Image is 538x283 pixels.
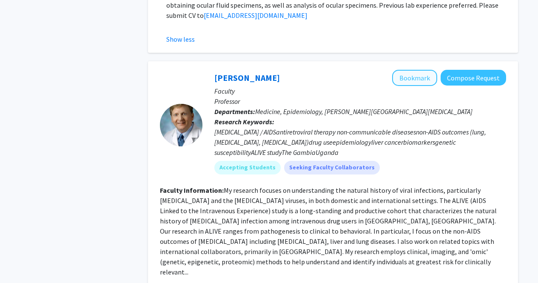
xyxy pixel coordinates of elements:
mat-chip: Seeking Faculty Collaborators [284,161,380,174]
b: Faculty Information: [160,186,224,194]
iframe: Chat [6,245,36,277]
p: Professor [214,96,506,106]
mat-chip: Accepting Students [214,161,281,174]
a: [PERSON_NAME] [214,72,280,83]
a: [EMAIL_ADDRESS][DOMAIN_NAME] [204,11,307,20]
button: Show less [166,34,195,44]
b: Research Keywords: [214,117,274,126]
fg-read-more: My research focuses on understanding the natural history of viral infections, particularly [MEDIC... [160,186,497,276]
button: Add Gregory Kirk to Bookmarks [392,70,437,86]
div: [MEDICAL_DATA] / AIDSantiretroviral therapy non-communicable diseasesnon-AIDS outcomes (lung, [ME... [214,127,506,157]
span: Medicine, Epidemiology, [PERSON_NAME][GEOGRAPHIC_DATA][MEDICAL_DATA] [255,107,473,116]
p: Faculty [214,86,506,96]
b: Departments: [214,107,255,116]
button: Compose Request to Gregory Kirk [441,70,506,86]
